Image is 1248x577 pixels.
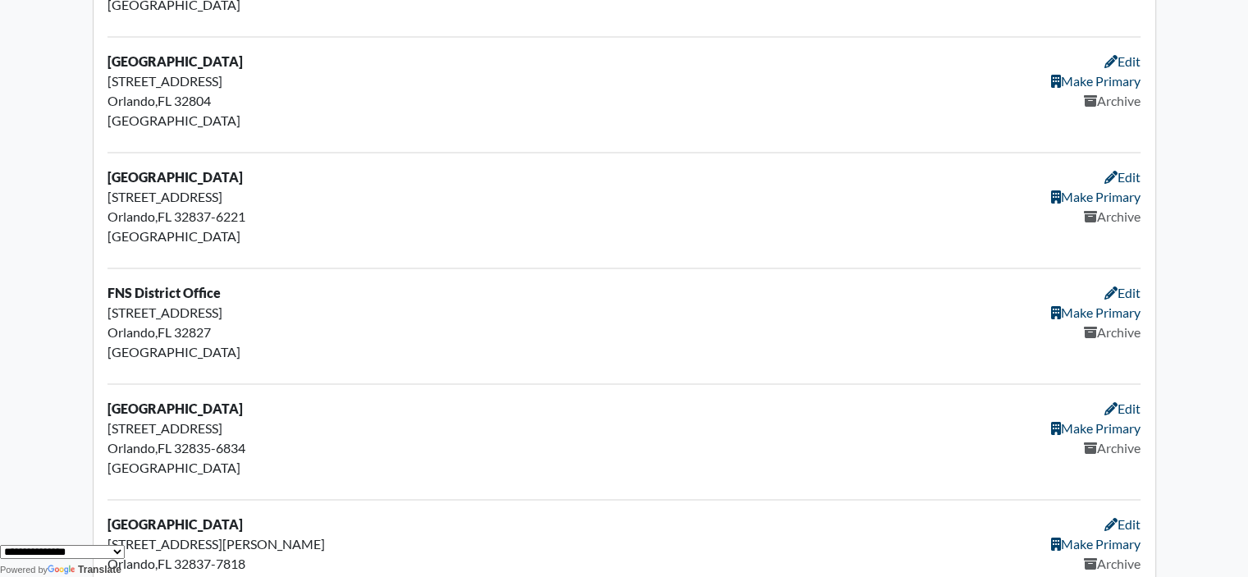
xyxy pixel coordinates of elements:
strong: [GEOGRAPHIC_DATA] [107,516,243,532]
div: , [98,52,449,138]
span: 32837-6221 [174,208,245,224]
strong: [GEOGRAPHIC_DATA] [107,53,243,69]
a: Make Primary [1051,189,1141,204]
a: Edit [1104,169,1141,185]
strong: FNS District Office [107,285,221,300]
span: Orlando [107,440,155,456]
a: Make Primary [1051,73,1141,89]
span: 32827 [174,324,211,340]
span: 32804 [174,93,211,108]
span: FL [158,324,171,340]
div: [STREET_ADDRESS][PERSON_NAME] [107,534,439,554]
a: Edit [1104,285,1141,300]
strong: [GEOGRAPHIC_DATA] [107,169,243,185]
a: Make Primary [1051,420,1141,436]
a: Archive [1084,93,1141,108]
span: Orlando [107,93,155,108]
div: , [98,399,449,485]
span: FL [158,440,171,456]
span: Orlando [107,324,155,340]
div: [GEOGRAPHIC_DATA] [107,111,439,131]
div: [GEOGRAPHIC_DATA] [107,342,439,362]
a: Archive [1084,440,1141,456]
span: FL [158,93,171,108]
div: [STREET_ADDRESS] [107,303,439,323]
a: Archive [1084,208,1141,224]
div: [GEOGRAPHIC_DATA] [107,227,439,246]
div: [STREET_ADDRESS] [107,419,439,438]
a: Make Primary [1051,305,1141,320]
a: Archive [1084,324,1141,340]
div: , [98,167,449,254]
div: [GEOGRAPHIC_DATA] [107,458,439,478]
div: , [98,283,449,369]
div: [STREET_ADDRESS] [107,187,439,207]
a: Edit [1104,53,1141,69]
a: Edit [1104,401,1141,416]
span: Orlando [107,208,155,224]
strong: [GEOGRAPHIC_DATA] [107,401,243,416]
img: Google Translate [48,565,78,576]
span: FL [158,208,171,224]
a: Translate [48,564,121,575]
span: 32835-6834 [174,440,245,456]
a: Edit [1104,516,1141,532]
div: [STREET_ADDRESS] [107,71,439,91]
a: Make Primary [1051,536,1141,552]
